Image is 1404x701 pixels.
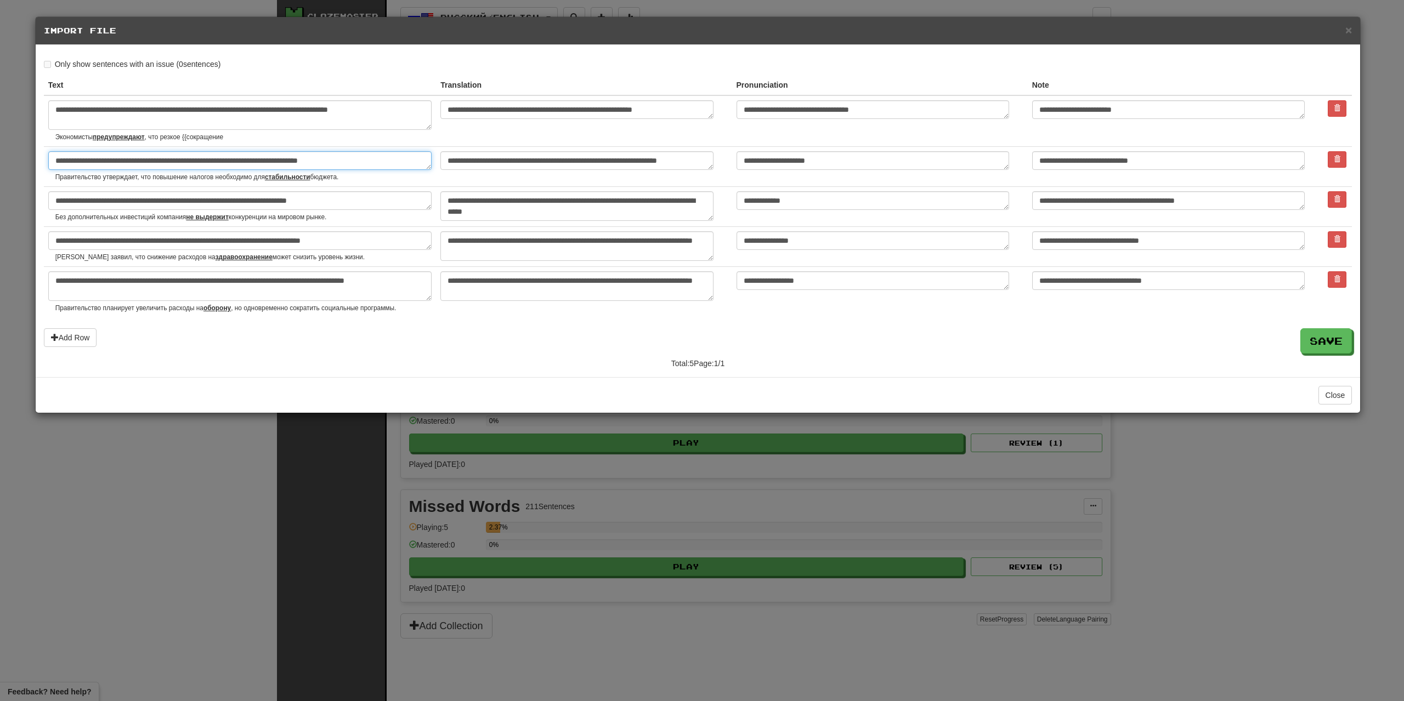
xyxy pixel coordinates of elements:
h5: Import File [44,25,1352,36]
u: не выдержит [186,213,228,221]
button: Save [1300,328,1352,354]
u: оборону [203,304,231,312]
label: Only show sentences with an issue ( 0 sentences) [44,59,221,70]
small: Правительство утверждает, что повышение налогов необходимо для бюджета. [55,173,432,182]
small: Без дополнительных инвестиций компания конкуренции на мировом рынке. [55,213,432,222]
small: [PERSON_NAME] заявил, что снижение расходов на может снизить уровень жизни. [55,253,432,262]
button: Add Row [44,328,97,347]
u: стабильности [265,173,310,181]
input: Only show sentences with an issue (0sentences) [44,61,51,68]
button: Close [1318,386,1352,404]
span: × [1345,24,1352,36]
th: Text [44,75,437,95]
u: предупреждают [93,133,145,141]
th: Translation [436,75,732,95]
small: Экономисты , что резкое {{сокращение [55,133,432,142]
th: Note [1028,75,1323,95]
u: здравоохранение [216,253,273,261]
small: Правительство планирует увеличить расходы на , но одновременно сократить социальные программы. [55,304,432,313]
button: Close [1345,24,1352,36]
th: Pronunciation [732,75,1028,95]
div: Total: 5 Page: 1 / 1 [477,354,919,369]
